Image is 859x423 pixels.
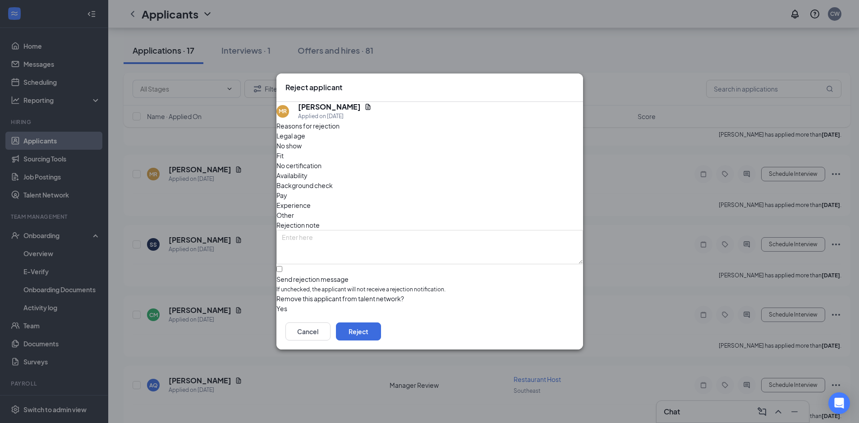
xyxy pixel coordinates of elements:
[298,102,361,112] h5: [PERSON_NAME]
[364,103,372,110] svg: Document
[276,161,322,170] span: No certification
[285,83,342,92] h3: Reject applicant
[285,322,331,340] button: Cancel
[276,170,308,180] span: Availability
[276,131,305,141] span: Legal age
[276,141,302,151] span: No show
[276,180,333,190] span: Background check
[276,275,583,284] div: Send rejection message
[276,303,287,313] span: Yes
[336,322,381,340] button: Reject
[276,151,284,161] span: Fit
[276,294,404,303] span: Remove this applicant from talent network?
[276,221,320,229] span: Rejection note
[828,392,850,414] div: Open Intercom Messenger
[276,285,583,294] span: If unchecked, the applicant will not receive a rejection notification.
[279,107,287,115] div: MR
[276,210,294,220] span: Other
[276,266,282,272] input: Send rejection messageIf unchecked, the applicant will not receive a rejection notification.
[276,190,287,200] span: Pay
[276,122,340,130] span: Reasons for rejection
[276,200,311,210] span: Experience
[298,112,372,121] div: Applied on [DATE]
